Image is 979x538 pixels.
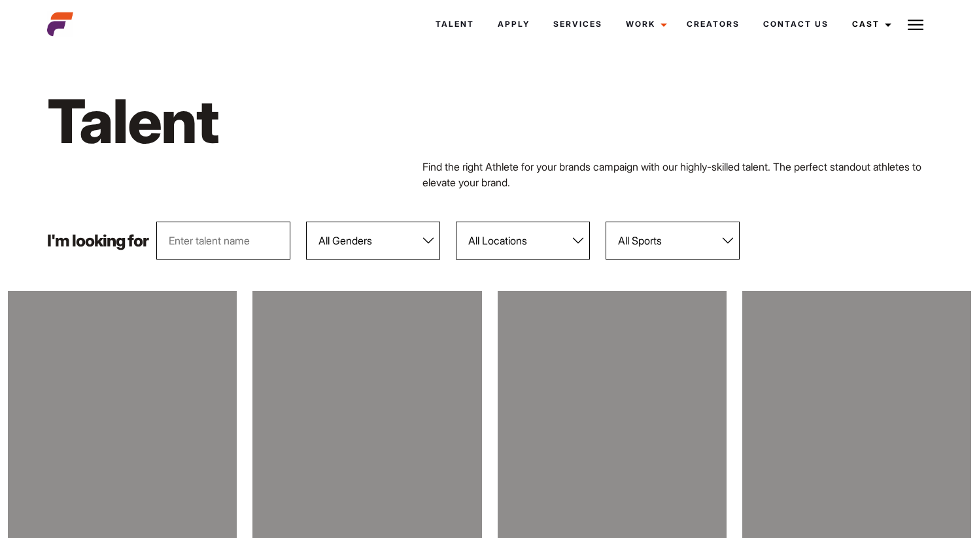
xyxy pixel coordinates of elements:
h1: Talent [47,84,557,159]
p: Find the right Athlete for your brands campaign with our highly-skilled talent. The perfect stand... [422,159,932,190]
img: cropped-aefm-brand-fav-22-square.png [47,11,73,37]
img: Burger icon [908,17,923,33]
a: Cast [840,7,899,42]
a: Work [614,7,675,42]
a: Apply [486,7,541,42]
p: I'm looking for [47,233,148,249]
input: Enter talent name [156,222,290,260]
a: Services [541,7,614,42]
a: Contact Us [751,7,840,42]
a: Creators [675,7,751,42]
a: Talent [424,7,486,42]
